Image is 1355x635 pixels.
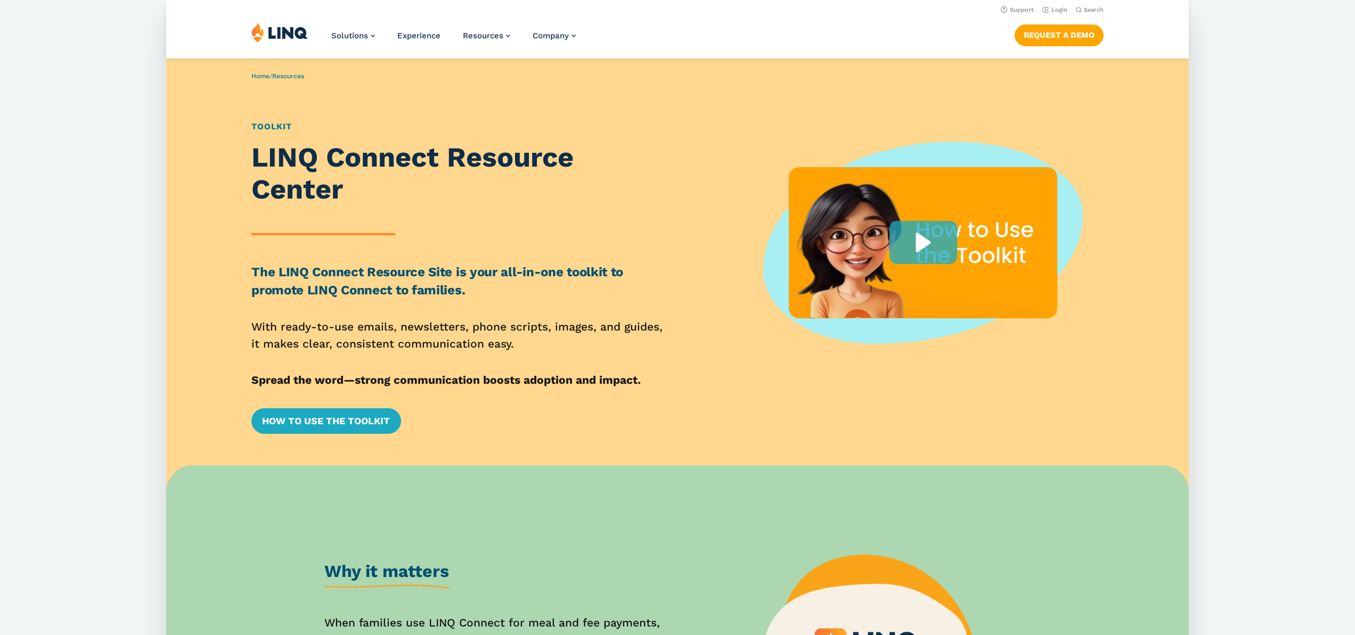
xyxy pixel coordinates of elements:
a: Login [1042,6,1067,13]
span: Search [1084,6,1104,13]
nav: Utility Navigation [166,3,1189,15]
a: Home [251,72,270,80]
p: With ready-to-use emails, newsletters, phone scripts, images, and guides, it makes clear, consist... [251,318,665,352]
span: Resources [463,31,503,40]
a: Resources [463,31,510,40]
nav: Button Navigation [1015,22,1104,46]
a: Company [533,31,576,40]
strong: Why it matters [324,561,449,581]
span: Solutions [331,31,368,40]
a: Experience [397,31,440,40]
a: Solutions [331,31,375,40]
img: LINQ | K‑12 Software [251,22,308,43]
a: Support [1001,6,1034,13]
a: Resources [272,72,304,80]
span: Company [533,31,569,40]
a: Toolkit [251,121,292,131]
button: Open Search Bar [1076,6,1104,14]
nav: Primary Navigation [331,22,576,57]
strong: Spread the word—strong communication boosts adoption and impact. [251,373,641,386]
h1: LINQ Connect Resource Center [251,142,665,205]
a: How to Use the Toolkit [251,408,401,434]
span: / [251,72,304,80]
strong: The LINQ Connect Resource Site is your all-in-one toolkit to promote LINQ Connect to families. [251,265,623,298]
div: Play [889,221,957,264]
a: Request a Demo [1015,24,1104,46]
